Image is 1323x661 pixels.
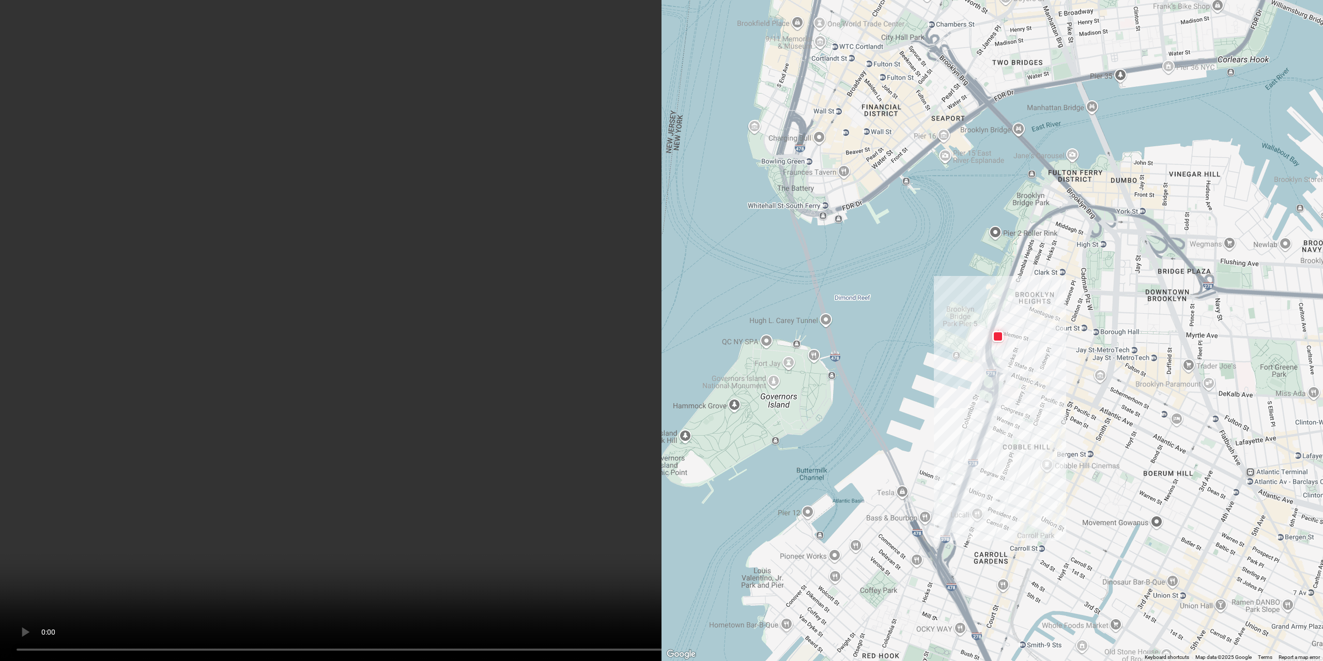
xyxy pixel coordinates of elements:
span: Map data ©2025 Google [1195,654,1252,660]
button: Keyboard shortcuts [1145,654,1189,661]
img: Google [664,648,698,661]
a: Terms (opens in new tab) [1258,654,1272,660]
a: Open this area in Google Maps (opens a new window) [664,648,698,661]
a: Report a map error [1279,654,1320,660]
